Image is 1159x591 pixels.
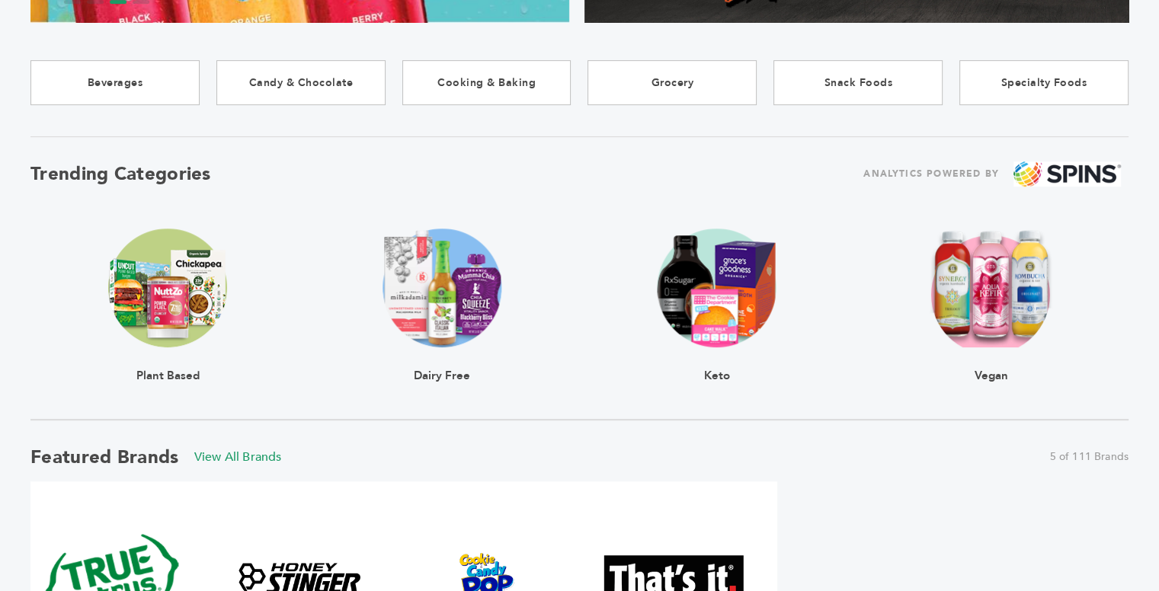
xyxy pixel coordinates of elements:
[658,228,776,347] img: claim_ketogenic Trending Image
[863,165,999,184] span: ANALYTICS POWERED BY
[959,60,1129,105] a: Specialty Foods
[108,228,227,347] img: claim_plant_based Trending Image
[108,347,227,381] div: Plant Based
[194,449,282,465] a: View All Brands
[30,161,211,187] h2: Trending Categories
[383,228,501,347] img: claim_dairy_free Trending Image
[930,228,1053,347] img: claim_vegan Trending Image
[383,347,501,381] div: Dairy Free
[773,60,943,105] a: Snack Foods
[402,60,571,105] a: Cooking & Baking
[588,60,757,105] a: Grocery
[30,445,179,470] h2: Featured Brands
[658,347,776,381] div: Keto
[1013,161,1121,187] img: spins.png
[30,60,200,105] a: Beverages
[1049,449,1129,465] span: 5 of 111 Brands
[930,347,1053,381] div: Vegan
[216,60,386,105] a: Candy & Chocolate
